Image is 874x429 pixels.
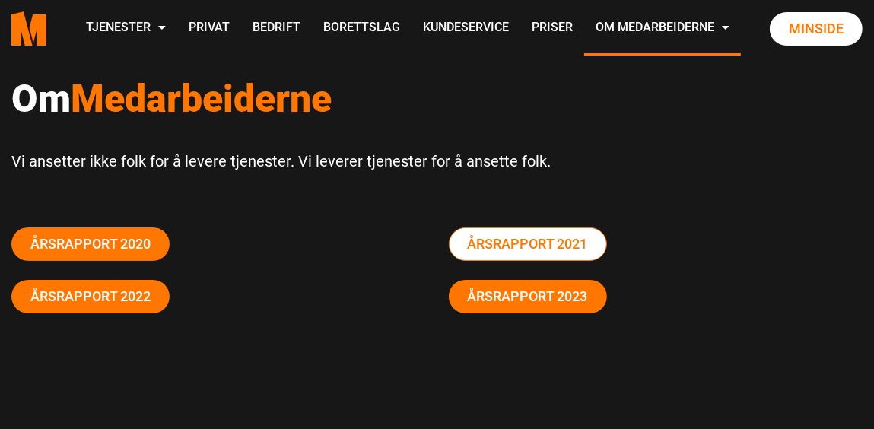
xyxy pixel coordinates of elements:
a: Borettslag [312,2,412,56]
a: Om Medarbeiderne [584,2,741,56]
a: Minside [770,12,863,46]
a: Årsrapport 2021 [449,227,607,261]
a: Priser [520,2,584,56]
a: Tjenester [75,2,177,56]
a: Bedrift [241,2,312,56]
a: Årsrapport 2022 [11,280,170,313]
h1: Om [11,76,863,122]
a: Privat [177,2,241,56]
a: Årsrapport 2023 [449,280,607,313]
a: Årsrapport 2020 [11,227,170,261]
p: Vi ansetter ikke folk for å levere tjenester. Vi leverer tjenester for å ansette folk. [11,148,863,174]
span: Medarbeiderne [71,77,332,121]
a: Kundeservice [412,2,520,56]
